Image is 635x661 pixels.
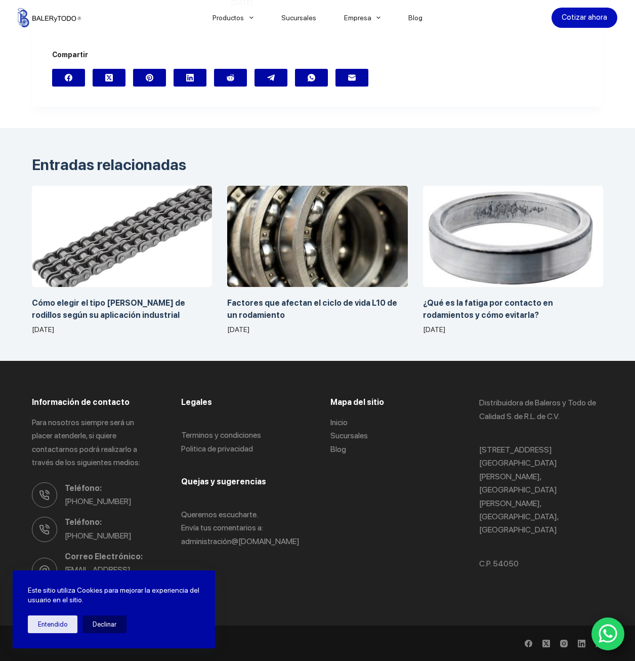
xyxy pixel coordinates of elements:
a: LinkedIn [578,640,585,647]
p: Para nosotros siempre será un placer atenderle, si quiere contactarnos podrá realizarlo a través ... [32,416,156,470]
a: Factores que afectan el ciclo de vida L10 de un rodamiento [227,298,397,320]
a: Facebook [52,69,85,87]
a: WhatsApp [591,617,625,651]
a: [PHONE_NUMBER] [65,497,132,506]
time: [DATE] [32,325,54,334]
button: Declinar [82,615,126,633]
a: Inicio [330,418,348,427]
p: C.P. 54050 [479,557,603,570]
span: Teléfono: [65,516,156,529]
p: Este sitio utiliza Cookies para mejorar la experiencia del usuario en el sitio. [28,586,200,605]
a: Instagram [560,640,568,647]
a: Pinterest [133,69,166,87]
a: Factores que afectan el ciclo de vida L10 de un rodamiento [227,186,408,287]
a: Blog [330,444,346,454]
a: Correo electrónico [335,69,368,87]
p: [STREET_ADDRESS] [GEOGRAPHIC_DATA][PERSON_NAME], [GEOGRAPHIC_DATA][PERSON_NAME], [GEOGRAPHIC_DATA... [479,443,603,537]
span: Compartir [52,49,583,61]
span: Correo Electrónico: [65,550,156,563]
a: [EMAIL_ADDRESS][DOMAIN_NAME] [65,565,131,588]
a: X (Twitter) [542,640,550,647]
h3: Información de contacto [32,396,156,408]
p: Queremos escucharte. Envía tus comentarios a: administració n@[DOMAIN_NAME] [181,508,305,548]
h3: Mapa del sitio [330,396,454,408]
a: Terminos y condiciones [181,430,261,440]
a: Reddit [214,69,247,87]
a: Sucursales [330,431,368,440]
a: Telegram [255,69,287,87]
span: Quejas y sugerencias [181,477,266,486]
p: Distribuidora de Baleros y Todo de Calidad S. de R.L. de C.V. [479,396,603,423]
a: WhatsApp [295,69,328,87]
a: Cómo elegir el tipo de cadena de rodillos según su aplicación industrial [32,186,213,287]
a: LinkedIn [174,69,206,87]
a: ¿Qué es la fatiga por contacto en rodamientos y cómo evitarla? [423,298,553,320]
a: Facebook [525,640,532,647]
a: Cotizar ahora [552,8,617,28]
a: Politica de privacidad [181,444,253,453]
span: Teléfono: [65,482,156,495]
h3: Entradas relacionadas [32,153,604,176]
a: ¿Qué es la fatiga por contacto en rodamientos y cómo evitarla? [423,186,604,287]
time: [DATE] [423,325,445,334]
a: [PHONE_NUMBER] [65,531,132,541]
span: Legales [181,397,212,407]
button: Entendido [28,615,77,633]
img: Balerytodo [18,8,81,27]
a: Cómo elegir el tipo [PERSON_NAME] de rodillos según su aplicación industrial [32,298,185,320]
time: [DATE] [227,325,249,334]
a: X (Twitter) [93,69,125,87]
